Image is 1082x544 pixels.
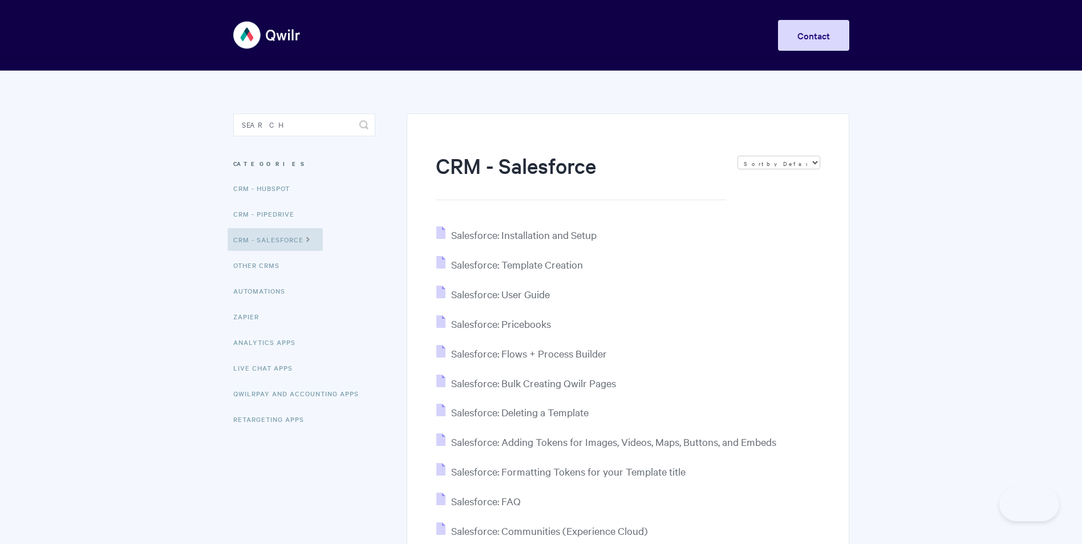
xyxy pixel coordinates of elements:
[233,382,367,405] a: QwilrPay and Accounting Apps
[737,156,820,169] select: Page reloads on selection
[451,376,616,389] span: Salesforce: Bulk Creating Qwilr Pages
[436,524,648,537] a: Salesforce: Communities (Experience Cloud)
[233,153,375,174] h3: Categories
[436,465,686,478] a: Salesforce: Formatting Tokens for your Template title
[999,487,1059,521] iframe: Toggle Customer Support
[436,287,550,301] a: Salesforce: User Guide
[233,331,304,354] a: Analytics Apps
[451,228,597,241] span: Salesforce: Installation and Setup
[233,305,268,328] a: Zapier
[233,254,288,277] a: Other CRMs
[451,317,551,330] span: Salesforce: Pricebooks
[233,356,301,379] a: Live Chat Apps
[451,405,589,419] span: Salesforce: Deleting a Template
[233,408,313,431] a: Retargeting Apps
[233,14,301,56] img: Qwilr Help Center
[233,279,294,302] a: Automations
[451,435,776,448] span: Salesforce: Adding Tokens for Images, Videos, Maps, Buttons, and Embeds
[451,287,550,301] span: Salesforce: User Guide
[233,113,375,136] input: Search
[436,258,583,271] a: Salesforce: Template Creation
[233,202,303,225] a: CRM - Pipedrive
[233,177,298,200] a: CRM - HubSpot
[451,465,686,478] span: Salesforce: Formatting Tokens for your Template title
[436,151,726,200] h1: CRM - Salesforce
[451,258,583,271] span: Salesforce: Template Creation
[451,347,607,360] span: Salesforce: Flows + Process Builder
[451,524,648,537] span: Salesforce: Communities (Experience Cloud)
[436,317,551,330] a: Salesforce: Pricebooks
[436,228,597,241] a: Salesforce: Installation and Setup
[436,376,616,389] a: Salesforce: Bulk Creating Qwilr Pages
[228,228,323,251] a: CRM - Salesforce
[778,20,849,51] a: Contact
[451,494,521,508] span: Salesforce: FAQ
[436,435,776,448] a: Salesforce: Adding Tokens for Images, Videos, Maps, Buttons, and Embeds
[436,405,589,419] a: Salesforce: Deleting a Template
[436,494,521,508] a: Salesforce: FAQ
[436,347,607,360] a: Salesforce: Flows + Process Builder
